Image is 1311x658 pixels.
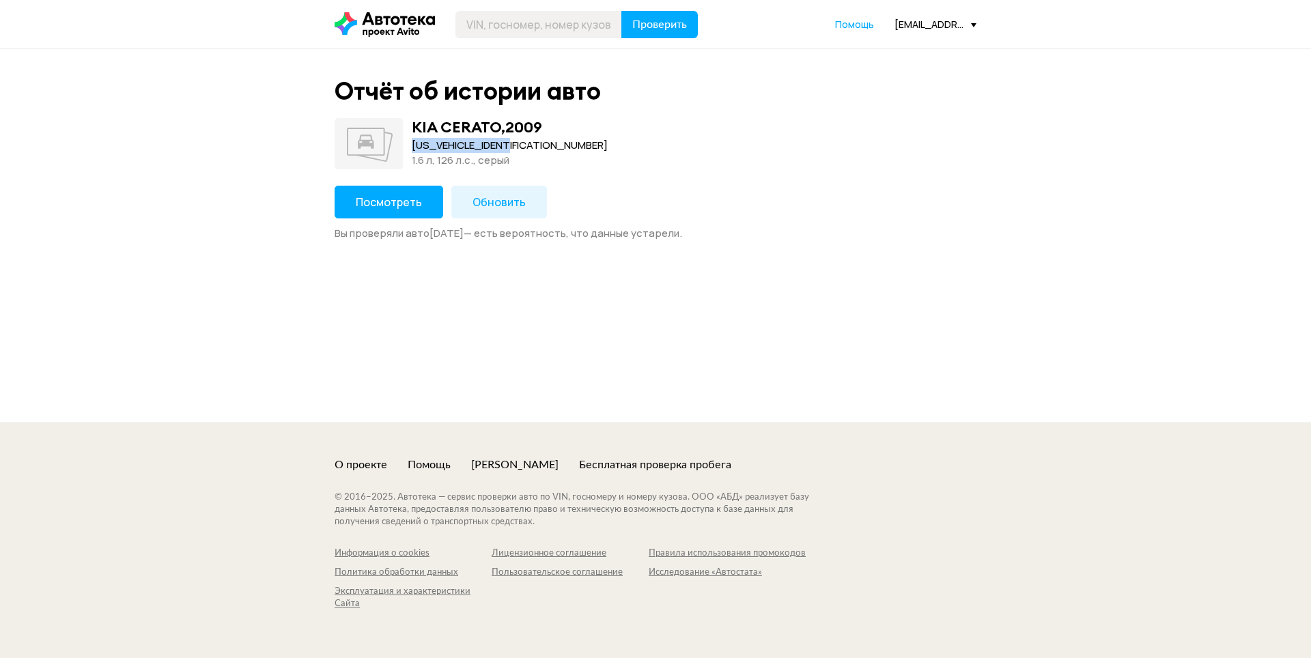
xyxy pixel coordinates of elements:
a: Информация о cookies [335,547,492,560]
a: Эксплуатация и характеристики Сайта [335,586,492,610]
span: Посмотреть [356,195,422,210]
button: Обновить [451,186,547,218]
a: Бесплатная проверка пробега [579,457,731,472]
a: Политика обработки данных [335,567,492,579]
a: [PERSON_NAME] [471,457,559,472]
div: KIA CERATO , 2009 [412,118,542,136]
span: Обновить [473,195,526,210]
div: [US_VEHICLE_IDENTIFICATION_NUMBER] [412,138,608,153]
div: 1.6 л, 126 л.c., серый [412,153,608,168]
div: Вы проверяли авто [DATE] — есть вероятность, что данные устарели. [335,227,976,240]
a: Помощь [408,457,451,472]
button: Посмотреть [335,186,443,218]
span: Проверить [632,19,687,30]
a: Исследование «Автостата» [649,567,806,579]
a: Лицензионное соглашение [492,547,649,560]
div: © 2016– 2025 . Автотека — сервис проверки авто по VIN, госномеру и номеру кузова. ООО «АБД» реали... [335,491,836,528]
div: [EMAIL_ADDRESS][DOMAIN_NAME] [894,18,976,31]
div: Отчёт об истории авто [335,76,601,106]
a: Пользовательское соглашение [492,567,649,579]
button: Проверить [621,11,698,38]
a: О проекте [335,457,387,472]
a: Помощь [835,18,874,31]
a: Правила использования промокодов [649,547,806,560]
input: VIN, госномер, номер кузова [455,11,622,38]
